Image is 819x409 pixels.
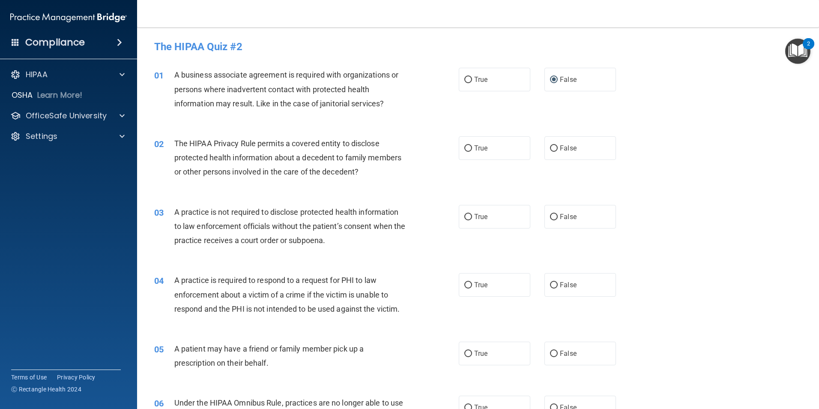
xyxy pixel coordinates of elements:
span: 06 [154,398,164,409]
input: False [550,351,558,357]
input: True [464,145,472,152]
input: False [550,214,558,220]
input: True [464,351,472,357]
span: False [560,349,577,358]
img: PMB logo [10,9,127,26]
span: True [474,213,487,221]
h4: Compliance [25,36,85,48]
span: False [560,281,577,289]
div: 2 [807,44,810,55]
span: False [560,144,577,152]
h4: The HIPAA Quiz #2 [154,41,802,52]
span: Ⓒ Rectangle Health 2024 [11,385,81,394]
span: True [474,349,487,358]
input: False [550,282,558,289]
input: False [550,77,558,83]
iframe: Drift Widget Chat Controller [776,350,809,382]
button: Open Resource Center, 2 new notifications [785,39,810,64]
span: True [474,281,487,289]
span: A business associate agreement is required with organizations or persons where inadvertent contac... [174,70,398,108]
span: A practice is not required to disclose protected health information to law enforcement officials ... [174,208,406,245]
input: True [464,77,472,83]
a: Terms of Use [11,373,47,382]
span: A practice is required to respond to a request for PHI to law enforcement about a victim of a cri... [174,276,400,313]
span: 05 [154,344,164,355]
p: Settings [26,131,57,141]
p: Learn More! [37,90,83,100]
a: OfficeSafe University [10,111,125,121]
span: The HIPAA Privacy Rule permits a covered entity to disclose protected health information about a ... [174,139,401,176]
p: OfficeSafe University [26,111,107,121]
span: A patient may have a friend or family member pick up a prescription on their behalf. [174,344,364,367]
span: 04 [154,276,164,286]
span: False [560,213,577,221]
p: HIPAA [26,69,48,80]
span: False [560,75,577,84]
a: HIPAA [10,69,125,80]
input: True [464,282,472,289]
span: 02 [154,139,164,149]
span: True [474,75,487,84]
a: Privacy Policy [57,373,96,382]
a: Settings [10,131,125,141]
input: False [550,145,558,152]
span: 03 [154,208,164,218]
span: 01 [154,70,164,81]
span: True [474,144,487,152]
p: OSHA [12,90,33,100]
input: True [464,214,472,220]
